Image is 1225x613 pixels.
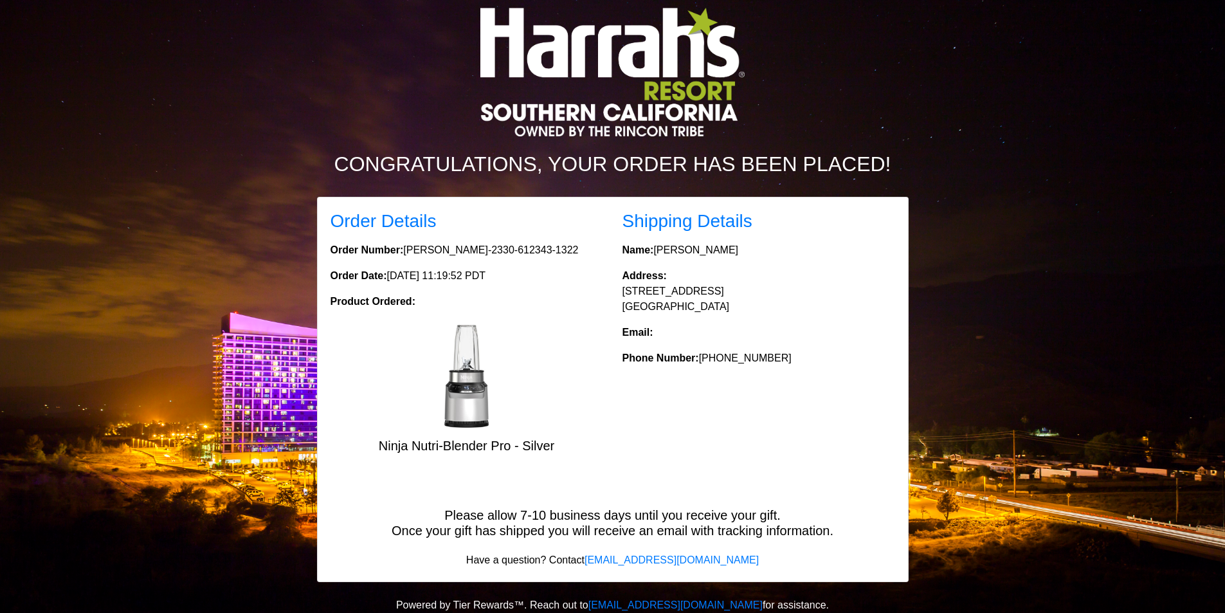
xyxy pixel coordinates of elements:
[318,554,908,566] h6: Have a question? Contact
[331,210,603,232] h3: Order Details
[622,268,895,315] p: [STREET_ADDRESS] [GEOGRAPHIC_DATA]
[331,296,415,307] strong: Product Ordered:
[318,523,908,538] h5: Once your gift has shipped you will receive an email with tracking information.
[480,8,744,136] img: Logo
[622,270,667,281] strong: Address:
[331,242,603,258] p: [PERSON_NAME]-2330-612343-1322
[331,268,603,284] p: [DATE] 11:19:52 PDT
[622,351,895,366] p: [PHONE_NUMBER]
[331,270,387,281] strong: Order Date:
[622,244,654,255] strong: Name:
[622,352,699,363] strong: Phone Number:
[256,152,970,176] h2: Congratulations, your order has been placed!
[588,599,763,610] a: [EMAIL_ADDRESS][DOMAIN_NAME]
[622,210,895,232] h3: Shipping Details
[331,244,404,255] strong: Order Number:
[331,438,603,453] h5: Ninja Nutri-Blender Pro - Silver
[622,242,895,258] p: [PERSON_NAME]
[318,508,908,523] h5: Please allow 7-10 business days until you receive your gift.
[585,554,759,565] a: [EMAIL_ADDRESS][DOMAIN_NAME]
[396,599,829,610] span: Powered by Tier Rewards™. Reach out to for assistance.
[415,325,518,428] img: Ninja Nutri-Blender Pro - Silver
[622,327,653,338] strong: Email:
